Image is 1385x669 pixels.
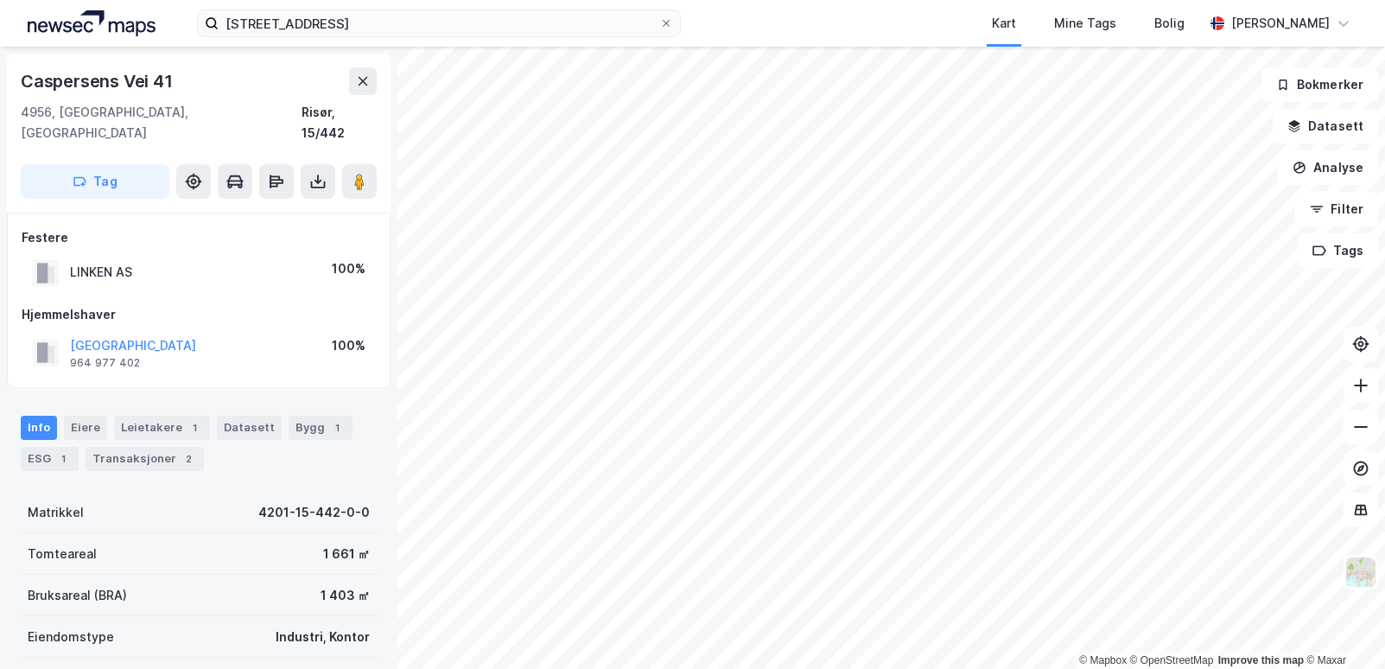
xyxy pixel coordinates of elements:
div: Hjemmelshaver [22,304,376,325]
div: Eiendomstype [28,627,114,647]
div: Datasett [217,416,282,440]
div: 964 977 402 [70,356,140,370]
div: Kart [992,13,1016,34]
div: 1 [328,419,346,436]
div: Matrikkel [28,502,84,523]
img: logo.a4113a55bc3d86da70a041830d287a7e.svg [28,10,156,36]
button: Filter [1295,192,1378,226]
button: Tags [1298,233,1378,268]
div: Industri, Kontor [276,627,370,647]
a: OpenStreetMap [1130,654,1214,666]
div: 1 [186,419,203,436]
button: Datasett [1273,109,1378,143]
div: 1 661 ㎡ [323,544,370,564]
div: Caspersens Vei 41 [21,67,176,95]
div: 1 403 ㎡ [321,585,370,606]
div: Bruksareal (BRA) [28,585,127,606]
button: Bokmerker [1261,67,1378,102]
div: Transaksjoner [86,447,204,471]
div: Eiere [64,416,107,440]
div: Kontrollprogram for chat [1299,586,1385,669]
input: Søk på adresse, matrikkel, gårdeiere, leietakere eller personer [219,10,659,36]
a: Mapbox [1079,654,1127,666]
img: Z [1344,556,1377,589]
div: Bolig [1154,13,1185,34]
div: Bygg [289,416,353,440]
div: 4201-15-442-0-0 [258,502,370,523]
div: 1 [54,450,72,468]
div: Tomteareal [28,544,97,564]
div: Leietakere [114,416,210,440]
div: 100% [332,258,365,279]
button: Tag [21,164,169,199]
div: LINKEN AS [70,262,132,283]
a: Improve this map [1218,654,1304,666]
div: Risør, 15/442 [302,102,377,143]
iframe: Chat Widget [1299,586,1385,669]
div: Info [21,416,57,440]
div: 2 [180,450,197,468]
div: 100% [332,335,365,356]
div: Mine Tags [1054,13,1116,34]
div: 4956, [GEOGRAPHIC_DATA], [GEOGRAPHIC_DATA] [21,102,302,143]
button: Analyse [1278,150,1378,185]
div: [PERSON_NAME] [1231,13,1330,34]
div: Festere [22,227,376,248]
div: ESG [21,447,79,471]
